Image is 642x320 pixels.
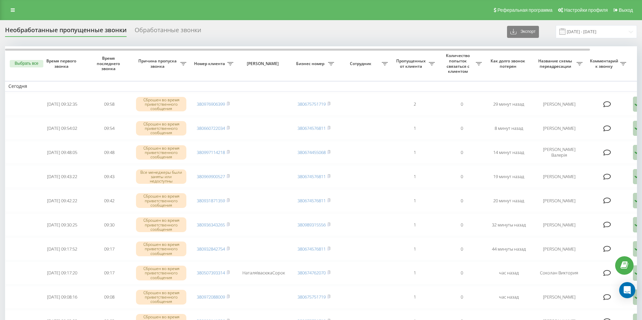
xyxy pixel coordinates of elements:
[297,246,326,252] a: 380674576811
[438,141,485,164] td: 0
[86,213,133,236] td: 09:30
[297,125,326,131] a: 380674576811
[497,7,552,13] span: Реферальная программа
[5,26,127,37] div: Необработанные пропущенные звонки
[297,101,326,107] a: 380675751719
[39,93,86,116] td: [DATE] 09:32:35
[341,61,382,66] span: Сотрудник
[39,237,86,260] td: [DATE] 09:17:52
[438,213,485,236] td: 0
[485,93,532,116] td: 29 минут назад
[619,7,633,13] span: Выход
[532,189,586,212] td: [PERSON_NAME]
[438,189,485,212] td: 0
[136,169,186,184] div: Все менеджеры были заняты или недоступны
[391,117,438,140] td: 1
[86,117,133,140] td: 09:54
[532,141,586,164] td: [PERSON_NAME] Валерія
[197,294,225,300] a: 380972088009
[485,165,532,188] td: 19 минут назад
[136,242,186,256] div: Сброшен во время приветственного сообщения
[532,262,586,284] td: Соколан Виктория
[86,141,133,164] td: 09:48
[136,290,186,305] div: Сброшен во время приветственного сообщения
[39,286,86,309] td: [DATE] 09:08:16
[391,286,438,309] td: 1
[197,270,225,276] a: 380507393314
[532,237,586,260] td: [PERSON_NAME]
[532,286,586,309] td: [PERSON_NAME]
[532,165,586,188] td: [PERSON_NAME]
[197,246,225,252] a: 380932842754
[391,165,438,188] td: 1
[39,165,86,188] td: [DATE] 09:43:22
[438,117,485,140] td: 0
[39,262,86,284] td: [DATE] 09:17:20
[391,237,438,260] td: 1
[86,165,133,188] td: 09:43
[136,217,186,232] div: Сброшен во время приветственного сообщения
[136,145,186,160] div: Сброшен во время приветственного сообщения
[485,213,532,236] td: 32 минуты назад
[532,213,586,236] td: [PERSON_NAME]
[136,193,186,208] div: Сброшен во время приветственного сообщения
[391,93,438,116] td: 2
[485,237,532,260] td: 44 минуты назад
[294,61,328,66] span: Бизнес номер
[86,237,133,260] td: 09:17
[438,286,485,309] td: 0
[136,121,186,136] div: Сброшен во время приветственного сообщения
[135,26,201,37] div: Обработанные звонки
[297,270,326,276] a: 380674762070
[136,266,186,280] div: Сброшен во время приветственного сообщения
[86,189,133,212] td: 09:42
[491,58,527,69] span: Как долго звонок потерян
[532,93,586,116] td: [PERSON_NAME]
[485,117,532,140] td: 8 минут назад
[536,58,577,69] span: Название схемы переадресации
[485,141,532,164] td: 14 минут назад
[589,58,620,69] span: Комментарий к звонку
[39,189,86,212] td: [DATE] 09:42:22
[10,60,43,67] button: Выбрать все
[197,173,225,179] a: 380969900527
[391,189,438,212] td: 1
[391,262,438,284] td: 1
[391,213,438,236] td: 1
[86,286,133,309] td: 09:08
[44,58,80,69] span: Время первого звонка
[297,173,326,179] a: 380674576811
[391,141,438,164] td: 1
[438,93,485,116] td: 0
[237,262,290,284] td: НаталяІвасюкаСорок
[297,149,326,155] a: 380674455068
[193,61,227,66] span: Номер клиента
[197,149,225,155] a: 380997114218
[39,117,86,140] td: [DATE] 09:54:02
[197,125,225,131] a: 380660722034
[438,165,485,188] td: 0
[564,7,608,13] span: Настройки профиля
[297,198,326,204] a: 380674576811
[91,56,127,71] span: Время последнего звонка
[197,101,225,107] a: 380976906399
[136,97,186,112] div: Сброшен во время приветственного сообщения
[485,189,532,212] td: 20 минут назад
[532,117,586,140] td: [PERSON_NAME]
[485,286,532,309] td: час назад
[438,262,485,284] td: 0
[297,222,326,228] a: 380989315556
[86,93,133,116] td: 09:58
[197,222,225,228] a: 380936343265
[242,61,285,66] span: [PERSON_NAME]
[442,53,476,74] span: Количество попыток связаться с клиентом
[86,262,133,284] td: 09:17
[197,198,225,204] a: 380931871359
[619,282,635,298] div: Open Intercom Messenger
[395,58,429,69] span: Пропущенных от клиента
[438,237,485,260] td: 0
[297,294,326,300] a: 380675751719
[39,141,86,164] td: [DATE] 09:48:05
[485,262,532,284] td: час назад
[507,26,539,38] button: Экспорт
